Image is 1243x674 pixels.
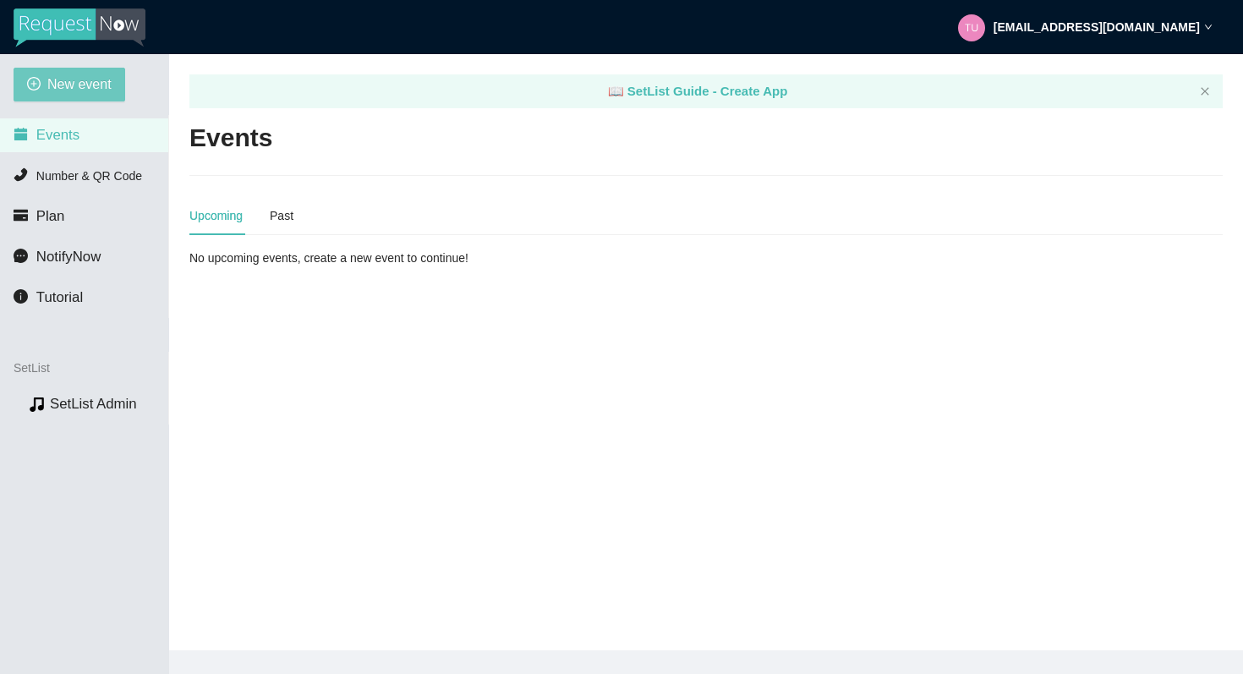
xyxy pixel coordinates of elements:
[189,121,272,156] h2: Events
[14,8,145,47] img: RequestNow
[14,68,125,101] button: plus-circleNew event
[14,167,28,182] span: phone
[47,74,112,95] span: New event
[36,289,83,305] span: Tutorial
[14,127,28,141] span: calendar
[270,206,293,225] div: Past
[1200,86,1210,96] span: close
[14,249,28,263] span: message
[27,77,41,93] span: plus-circle
[1204,23,1213,31] span: down
[608,84,788,98] a: laptop SetList Guide - Create App
[1200,86,1210,97] button: close
[36,169,142,183] span: Number & QR Code
[608,84,624,98] span: laptop
[994,20,1200,34] strong: [EMAIL_ADDRESS][DOMAIN_NAME]
[14,289,28,304] span: info-circle
[14,208,28,222] span: credit-card
[189,249,525,267] div: No upcoming events, create a new event to continue!
[36,249,101,265] span: NotifyNow
[50,396,137,412] a: SetList Admin
[958,14,985,41] img: 317397271efa8a9a498fe2184962018c
[36,208,65,224] span: Plan
[36,127,79,143] span: Events
[189,206,243,225] div: Upcoming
